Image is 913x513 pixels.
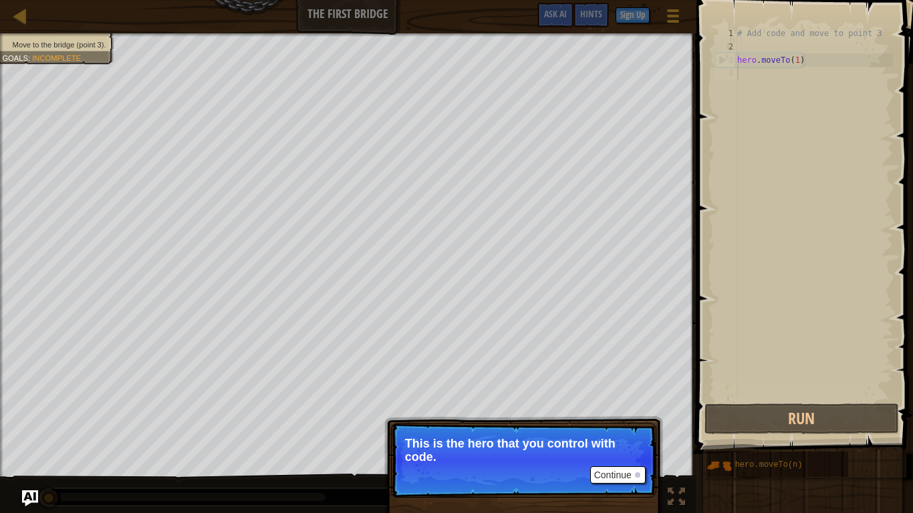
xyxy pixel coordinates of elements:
button: Ask AI [537,3,573,27]
span: Incomplete [32,53,81,62]
button: Show game menu [656,3,690,34]
button: Run [704,403,899,434]
p: This is the hero that you control with code. [405,437,642,464]
span: Hints [580,7,602,20]
div: 3 [716,53,737,67]
span: hero.moveTo(n) [735,460,803,470]
span: Ask AI [544,7,567,20]
button: Continue [590,466,646,484]
button: Sign Up [616,7,650,23]
div: 2 [715,40,737,53]
div: 1 [715,27,737,40]
button: Ask AI [22,490,38,506]
span: Move to the bridge (point 3). [13,40,106,49]
li: Move to the bridge (point 3). [2,39,106,50]
span: : [28,53,32,62]
div: 4 [715,67,737,80]
img: portrait.png [706,453,732,478]
span: Goals [2,53,28,62]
